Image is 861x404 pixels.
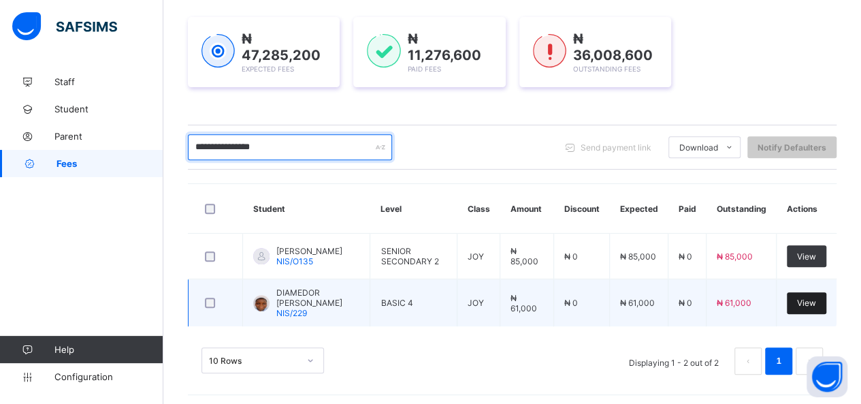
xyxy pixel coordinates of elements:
[380,246,438,266] span: SENIOR SECONDARY 2
[734,347,762,375] button: prev page
[796,347,823,375] button: next page
[510,293,537,313] span: ₦ 61,000
[500,184,553,234] th: Amount
[276,246,342,256] span: [PERSON_NAME]
[679,142,718,153] span: Download
[380,298,412,308] span: BASIC 4
[276,256,313,266] span: NIS/O135
[457,184,500,234] th: Class
[573,31,653,63] span: ₦ 36,008,600
[679,298,692,308] span: ₦ 0
[242,31,321,63] span: ₦ 47,285,200
[408,31,481,63] span: ₦ 11,276,600
[242,65,294,73] span: Expected Fees
[765,347,792,375] li: 1
[510,246,538,266] span: ₦ 85,000
[679,251,692,262] span: ₦ 0
[609,184,668,234] th: Expected
[370,184,457,234] th: Level
[201,34,235,68] img: expected-1.03dd87d44185fb6c27cc9b2570c10499.svg
[796,347,823,375] li: 下一页
[276,288,359,308] span: DIAMEDOR [PERSON_NAME]
[209,356,299,366] div: 10 Rows
[772,352,785,370] a: 1
[56,158,163,169] span: Fees
[54,131,163,142] span: Parent
[533,34,566,68] img: outstanding-1.146d663e52f09953f639664a84e30106.svg
[734,347,762,375] li: 上一页
[367,34,400,68] img: paid-1.3eb1404cbcb1d3b736510a26bbfa3ccb.svg
[468,298,484,308] span: JOY
[619,347,729,375] li: Displaying 1 - 2 out of 2
[564,298,578,308] span: ₦ 0
[706,184,776,234] th: Outstanding
[797,251,816,262] span: View
[620,251,656,262] span: ₦ 85,000
[54,76,163,87] span: Staff
[553,184,609,234] th: Discount
[12,12,117,41] img: safsims
[54,344,163,355] span: Help
[807,356,847,397] button: Open asap
[468,251,484,262] span: JOY
[668,184,706,234] th: Paid
[776,184,836,234] th: Actions
[54,371,163,382] span: Configuration
[564,251,578,262] span: ₦ 0
[408,65,441,73] span: Paid Fees
[581,142,651,153] span: Send payment link
[758,142,826,153] span: Notify Defaulters
[797,298,816,308] span: View
[717,251,753,262] span: ₦ 85,000
[276,308,307,318] span: NIS/229
[54,104,163,114] span: Student
[243,184,370,234] th: Student
[620,298,655,308] span: ₦ 61,000
[717,298,751,308] span: ₦ 61,000
[573,65,640,73] span: Outstanding Fees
